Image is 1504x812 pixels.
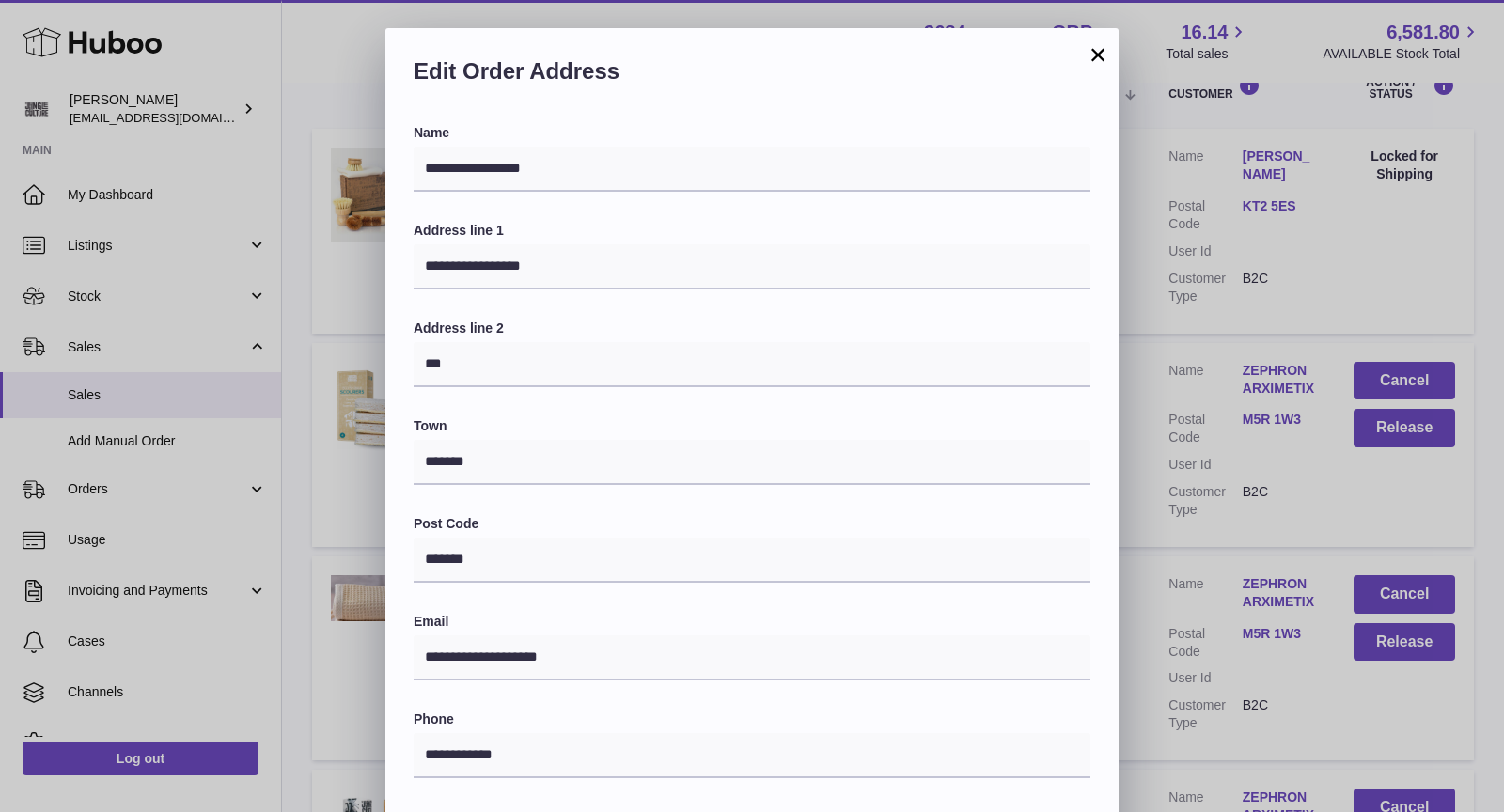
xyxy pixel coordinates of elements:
label: Town [414,417,1090,435]
button: × [1087,43,1109,66]
label: Post Code [414,515,1090,533]
label: Phone [414,710,1090,728]
label: Address line 2 [414,320,1090,337]
label: Email [414,613,1090,631]
h2: Edit Order Address [414,56,1090,96]
label: Address line 1 [414,222,1090,240]
label: Name [414,124,1090,142]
